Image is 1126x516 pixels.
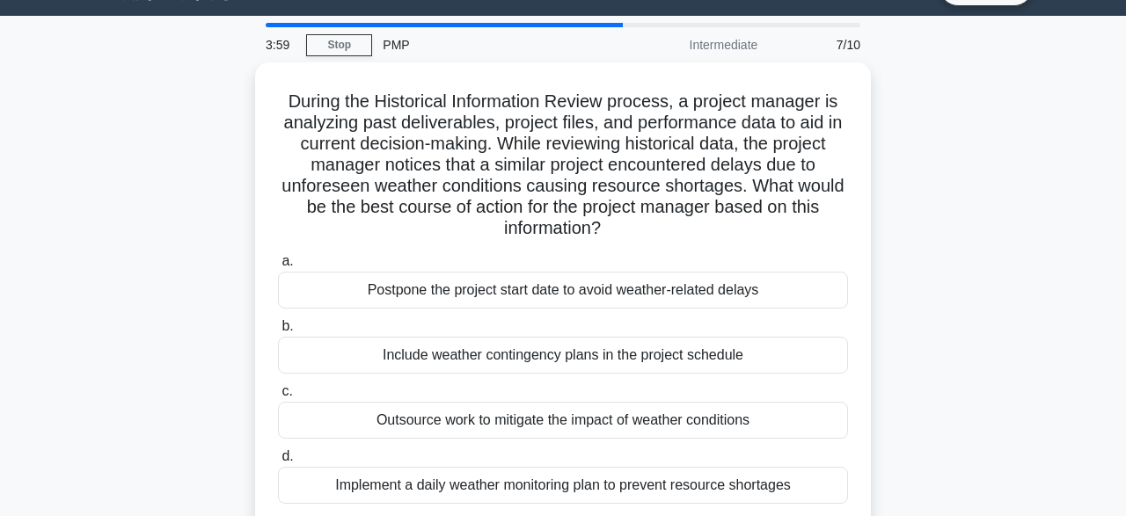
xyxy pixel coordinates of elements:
h5: During the Historical Information Review process, a project manager is analyzing past deliverable... [276,91,850,240]
div: Include weather contingency plans in the project schedule [278,337,848,374]
span: b. [281,318,293,333]
div: 7/10 [768,27,871,62]
div: Implement a daily weather monitoring plan to prevent resource shortages [278,467,848,504]
div: 3:59 [255,27,306,62]
span: c. [281,383,292,398]
div: Postpone the project start date to avoid weather-related delays [278,272,848,309]
a: Stop [306,34,372,56]
div: PMP [372,27,614,62]
span: a. [281,253,293,268]
span: d. [281,448,293,463]
div: Outsource work to mitigate the impact of weather conditions [278,402,848,439]
div: Intermediate [614,27,768,62]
